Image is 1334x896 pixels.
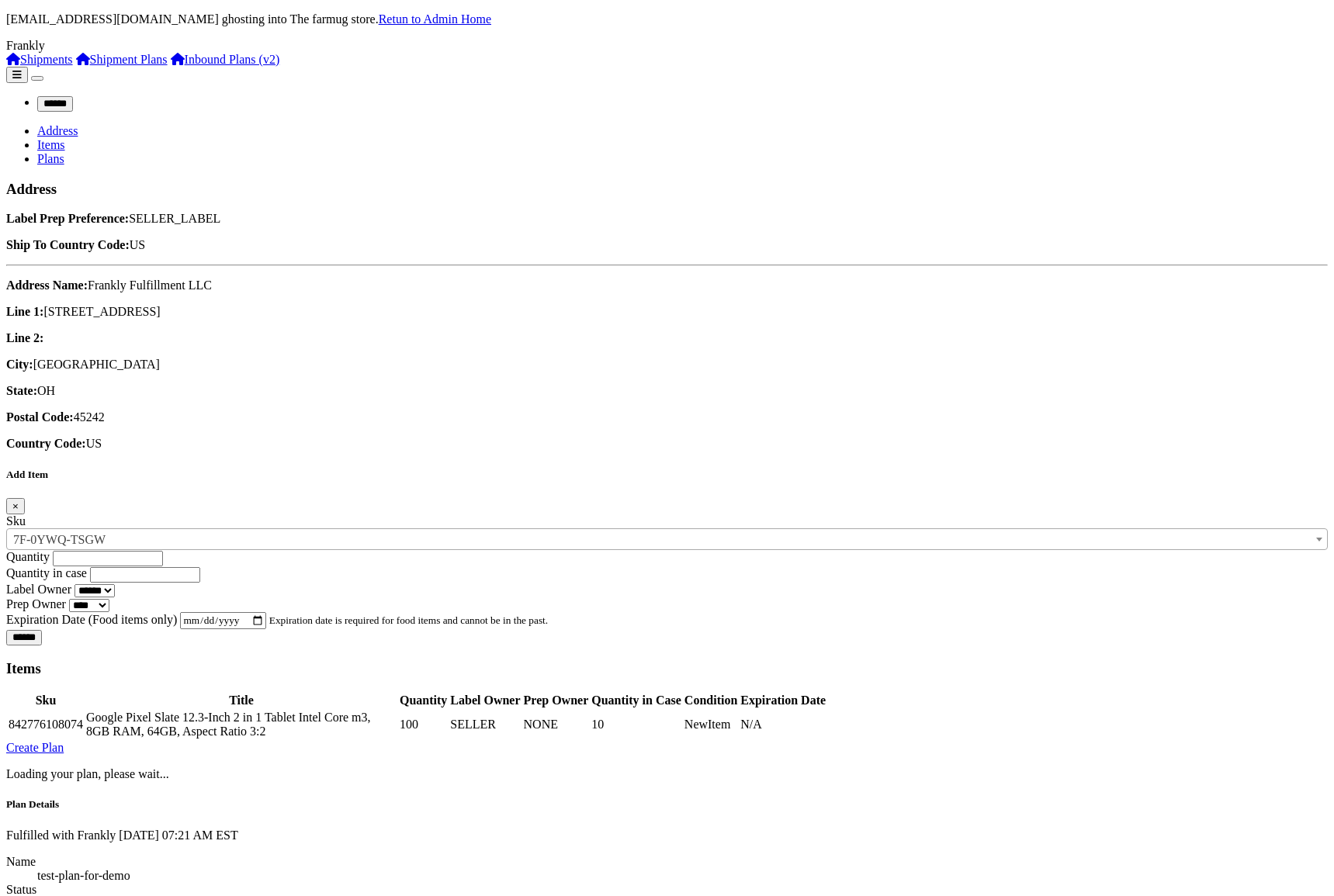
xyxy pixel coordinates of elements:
strong: State: [6,384,37,397]
strong: Line 2: [6,331,43,344]
th: Quantity in Case [591,693,682,708]
a: Plans [37,152,64,165]
h5: Plan Details [6,798,565,811]
strong: Postal Code: [6,410,74,424]
td: NewItem [684,710,738,739]
div: Frankly [6,39,1328,53]
p: SELLER_LABEL [6,212,1328,226]
th: Sku [8,693,84,708]
strong: Country Code: [6,437,86,450]
label: Label Owner [6,583,71,596]
a: Create Plan [6,741,64,754]
a: Shipment Plans [76,53,168,66]
p: US [6,437,1328,451]
small: Expiration date is required for food items and cannot be in the past. [269,614,548,626]
strong: City: [6,358,33,371]
th: Expiration Date [740,693,826,708]
h3: Address [6,181,1328,198]
th: Prep Owner [523,693,590,708]
a: Items [37,138,65,151]
td: SELLER [449,710,521,739]
th: Quantity [399,693,448,708]
a: Retun to Admin Home [379,12,491,26]
button: Toggle navigation [31,76,43,81]
span: Fulfilled with Frankly [DATE] 07:21 AM EST [6,829,238,842]
button: Close [6,498,25,514]
th: Condition [684,693,738,708]
a: Address [37,124,78,137]
span: Pro Sanitize Hand Sanitizer, 8 oz Bottles, 1 Carton, 12 bottles each Carton [6,528,1328,550]
td: Google Pixel Slate 12.3-Inch 2 in 1 Tablet Intel Core m3, 8GB RAM, 64GB, Aspect Ratio 3:2 [85,710,397,739]
th: Title [85,693,397,708]
label: Prep Owner [6,597,66,611]
label: Sku [6,514,26,528]
p: [STREET_ADDRESS] [6,305,1328,319]
p: 45242 [6,410,1328,424]
p: US [6,238,1328,252]
p: [GEOGRAPHIC_DATA] [6,358,1328,372]
strong: Address Name: [6,278,88,292]
a: Shipments [6,53,73,66]
p: Loading your plan, please wait... [6,767,1328,781]
strong: Label Prep Preference: [6,212,129,225]
td: N/A [740,710,826,739]
strong: Ship To Country Code: [6,238,130,251]
a: Inbound Plans (v2) [171,53,280,66]
label: Quantity [6,550,50,563]
td: 100 [399,710,448,739]
td: 10 [591,710,682,739]
td: 842776108074 [8,710,84,739]
label: Quantity in case [6,566,87,579]
strong: Line 1: [6,305,43,318]
span: × [12,500,19,512]
label: Expiration Date (Food items only) [6,613,177,626]
h3: Items [6,660,1328,677]
th: Label Owner [449,693,521,708]
dt: Name [6,855,565,869]
span: Pro Sanitize Hand Sanitizer, 8 oz Bottles, 1 Carton, 12 bottles each Carton [7,529,1327,551]
p: [EMAIL_ADDRESS][DOMAIN_NAME] ghosting into The farmug store. [6,12,1328,26]
h5: Add Item [6,469,1328,481]
p: Frankly Fulfillment LLC [6,278,1328,292]
td: NONE [523,710,590,739]
dd: test-plan-for-demo [37,869,565,883]
p: OH [6,384,1328,398]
